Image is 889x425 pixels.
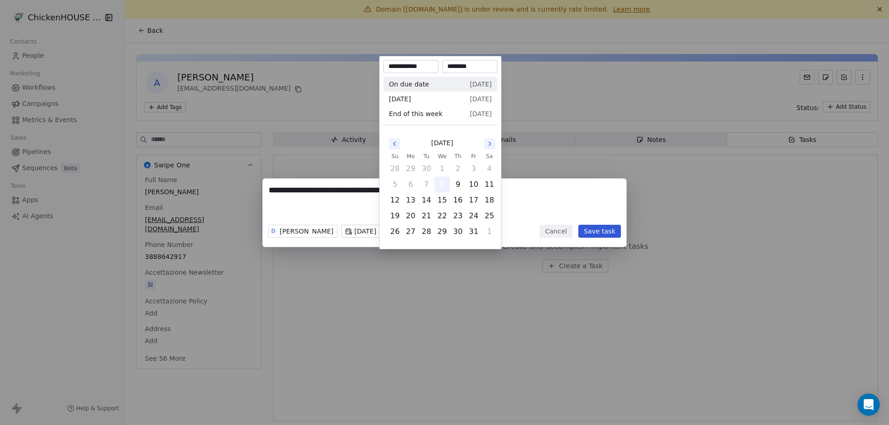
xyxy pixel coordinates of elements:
button: Thursday, October 9th, 2025 [451,177,465,192]
button: Wednesday, October 15th, 2025 [435,193,450,208]
button: Tuesday, September 30th, 2025 [419,161,434,176]
button: Saturday, October 4th, 2025 [482,161,497,176]
th: Tuesday [419,152,434,161]
span: [DATE] [431,138,453,148]
span: [DATE] [470,109,492,118]
button: Monday, September 29th, 2025 [403,161,418,176]
button: Tuesday, October 28th, 2025 [419,224,434,239]
button: Tuesday, October 21st, 2025 [419,209,434,223]
button: Monday, October 27th, 2025 [403,224,418,239]
button: Today, Wednesday, October 8th, 2025, selected [435,177,450,192]
button: Friday, October 10th, 2025 [466,177,481,192]
button: Wednesday, October 29th, 2025 [435,224,450,239]
button: Monday, October 13th, 2025 [403,193,418,208]
button: Sunday, October 5th, 2025 [388,177,402,192]
th: Saturday [482,152,497,161]
th: Sunday [387,152,403,161]
span: End of this week [389,109,443,118]
span: [DATE] [470,80,492,89]
button: Saturday, October 25th, 2025 [482,209,497,223]
button: Tuesday, October 7th, 2025 [419,177,434,192]
span: [DATE] [470,94,492,104]
button: Friday, October 31st, 2025 [466,224,481,239]
button: Friday, October 17th, 2025 [466,193,481,208]
button: Friday, October 3rd, 2025 [466,161,481,176]
button: Thursday, October 30th, 2025 [451,224,465,239]
th: Thursday [450,152,466,161]
button: Sunday, September 28th, 2025 [388,161,402,176]
th: Wednesday [434,152,450,161]
button: Friday, October 24th, 2025 [466,209,481,223]
button: Saturday, November 1st, 2025 [482,224,497,239]
th: Friday [466,152,482,161]
button: Tuesday, October 14th, 2025 [419,193,434,208]
button: Go to the Previous Month [389,138,400,149]
th: Monday [403,152,419,161]
span: [DATE] [389,94,411,104]
table: October 2025 [387,152,497,240]
button: Wednesday, October 1st, 2025 [435,161,450,176]
button: Thursday, October 16th, 2025 [451,193,465,208]
button: Monday, October 6th, 2025 [403,177,418,192]
button: Wednesday, October 22nd, 2025 [435,209,450,223]
button: Saturday, October 11th, 2025 [482,177,497,192]
button: Thursday, October 23rd, 2025 [451,209,465,223]
button: Monday, October 20th, 2025 [403,209,418,223]
button: Go to the Next Month [484,138,495,149]
button: Sunday, October 26th, 2025 [388,224,402,239]
button: Sunday, October 19th, 2025 [388,209,402,223]
button: Thursday, October 2nd, 2025 [451,161,465,176]
span: On due date [389,80,429,89]
button: Saturday, October 18th, 2025 [482,193,497,208]
button: Sunday, October 12th, 2025 [388,193,402,208]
